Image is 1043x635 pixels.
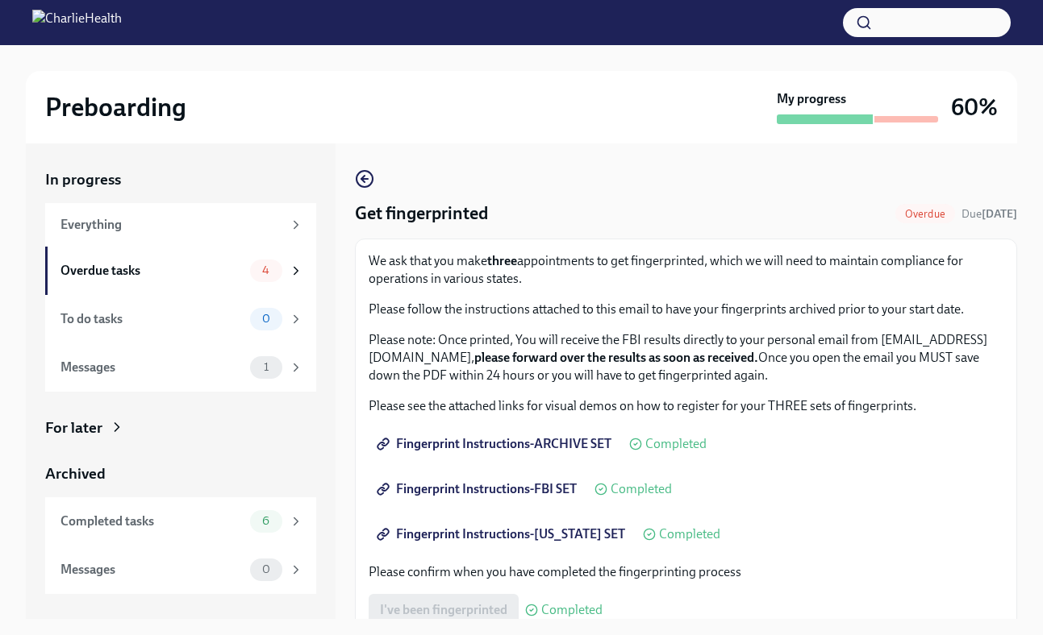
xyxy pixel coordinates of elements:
span: Due [962,207,1017,221]
div: Messages [60,359,244,376]
span: Completed [645,438,707,450]
a: Messages0 [45,546,316,594]
a: For later [45,417,316,438]
a: Everything [45,203,316,247]
p: Please confirm when you have completed the fingerprinting process [369,563,1003,581]
span: Fingerprint Instructions-FBI SET [380,481,577,497]
strong: My progress [777,90,846,108]
a: Completed tasks6 [45,497,316,546]
div: Overdue tasks [60,262,244,280]
span: Completed [659,528,720,541]
a: Fingerprint Instructions-[US_STATE] SET [369,518,636,550]
span: 0 [252,563,280,575]
span: Completed [611,483,672,496]
span: Fingerprint Instructions-[US_STATE] SET [380,526,625,542]
strong: please forward over the results as soon as received. [474,350,758,365]
span: August 18th, 2025 08:00 [962,206,1017,222]
a: Messages1 [45,343,316,392]
div: For later [45,417,102,438]
span: Overdue [895,208,955,220]
span: Completed [541,604,603,616]
p: Please see the attached links for visual demos on how to register for your THREE sets of fingerpr... [369,397,1003,415]
strong: [DATE] [982,207,1017,221]
p: Please note: Once printed, You will receive the FBI results directly to your personal email from ... [369,331,1003,384]
div: Everything [60,216,282,234]
a: Fingerprint Instructions-ARCHIVE SET [369,428,623,460]
p: Please follow the instructions attached to this email to have your fingerprints archived prior to... [369,301,1003,318]
div: Completed tasks [60,513,244,530]
a: In progress [45,169,316,190]
h3: 60% [951,93,998,122]
a: Overdue tasks4 [45,247,316,295]
span: Fingerprint Instructions-ARCHIVE SET [380,436,611,452]
p: We ask that you make appointments to get fingerprinted, which we will need to maintain compliance... [369,252,1003,288]
h4: Get fingerprinted [355,201,488,226]
h2: Preboarding [45,91,186,123]
span: 4 [252,264,279,276]
a: To do tasks0 [45,295,316,343]
img: CharlieHealth [32,10,122,35]
a: Fingerprint Instructions-FBI SET [369,473,588,505]
span: 1 [254,361,278,373]
div: To do tasks [60,310,244,328]
div: Messages [60,561,244,579]
span: 6 [252,515,279,527]
span: 0 [252,313,280,325]
a: Archived [45,463,316,484]
strong: three [487,253,517,268]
